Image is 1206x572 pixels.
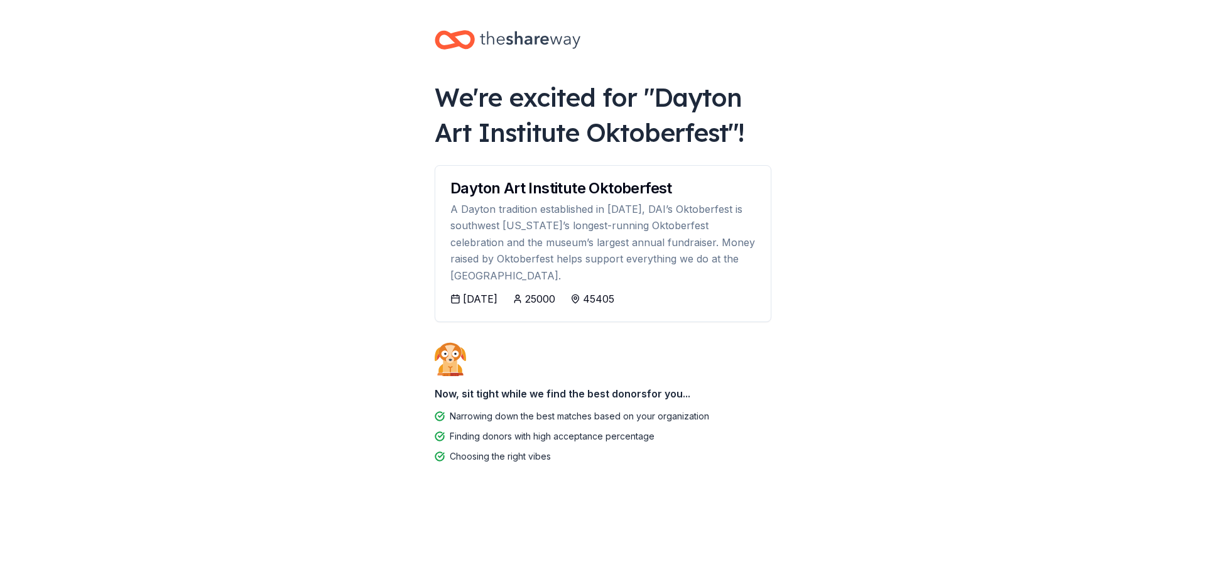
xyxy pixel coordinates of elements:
[463,291,497,306] div: [DATE]
[450,409,709,424] div: Narrowing down the best matches based on your organization
[525,291,555,306] div: 25000
[435,80,771,150] div: We're excited for " Dayton Art Institute Oktoberfest "!
[450,429,655,444] div: Finding donors with high acceptance percentage
[583,291,614,306] div: 45405
[450,181,756,196] div: Dayton Art Institute Oktoberfest
[435,381,771,406] div: Now, sit tight while we find the best donors for you...
[450,449,551,464] div: Choosing the right vibes
[435,342,466,376] img: Dog waiting patiently
[450,201,756,284] div: A Dayton tradition established in [DATE], DAI’s Oktoberfest is southwest [US_STATE]’s longest-run...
